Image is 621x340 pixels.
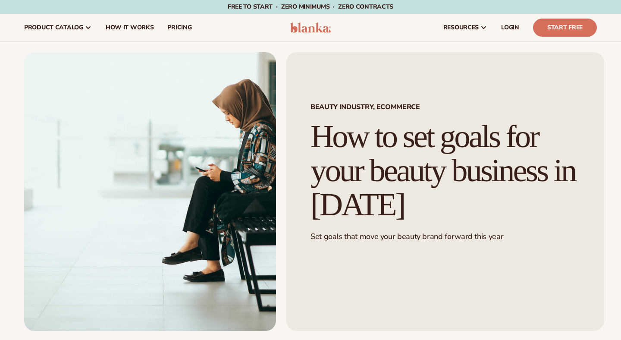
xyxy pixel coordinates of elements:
span: pricing [167,24,191,31]
a: Start Free [533,19,597,37]
a: product catalog [17,14,99,41]
p: Set goals that move your beauty brand forward this year [310,232,580,242]
h1: How to set goals for your beauty business in [DATE] [310,120,580,221]
a: How It Works [99,14,161,41]
a: resources [436,14,494,41]
span: BEAUTY INDUSTRY, ECOMMERCE [310,104,580,110]
span: How It Works [106,24,154,31]
span: resources [443,24,479,31]
span: LOGIN [501,24,519,31]
span: product catalog [24,24,83,31]
img: logo [290,22,331,33]
a: LOGIN [494,14,526,41]
a: pricing [160,14,198,41]
img: Side profile of a woman sitting on a bench, focused on her phone in a bright, minimalist setting,... [24,52,276,331]
span: Free to start · ZERO minimums · ZERO contracts [228,3,393,11]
